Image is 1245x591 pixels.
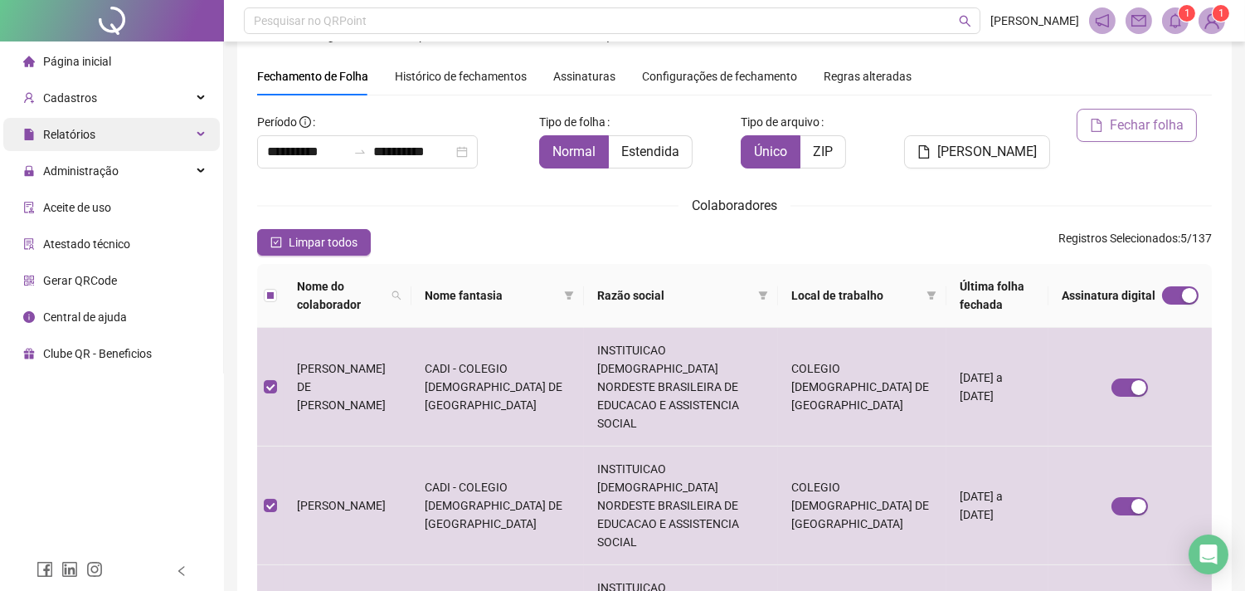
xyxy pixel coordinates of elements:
[1189,535,1228,574] div: Open Intercom Messenger
[778,328,946,447] td: COLEGIO [DEMOGRAPHIC_DATA] DE [GEOGRAPHIC_DATA]
[1090,119,1103,132] span: file
[553,71,615,82] span: Assinaturas
[791,286,920,305] span: Local de trabalho
[36,561,53,578] span: facebook
[959,15,971,27] span: search
[43,55,111,68] span: Página inicial
[43,201,111,214] span: Aceite de uso
[23,348,35,359] span: gift
[561,283,577,308] span: filter
[23,165,35,177] span: lock
[43,310,127,324] span: Central de ajuda
[946,328,1048,447] td: [DATE] a [DATE]
[1199,8,1224,33] img: 90545
[353,145,367,159] span: swap-right
[642,71,797,82] span: Configurações de fechamento
[597,286,751,305] span: Razão social
[411,328,584,447] td: CADI - COLEGIO [DEMOGRAPHIC_DATA] DE [GEOGRAPHIC_DATA]
[257,115,297,129] span: Período
[411,447,584,565] td: CADI - COLEGIO [DEMOGRAPHIC_DATA] DE [GEOGRAPHIC_DATA]
[904,135,1050,169] button: [PERSON_NAME]
[425,286,557,305] span: Nome fantasia
[43,237,130,251] span: Atestado técnico
[1062,286,1155,305] span: Assinatura digital
[299,116,311,128] span: info-circle
[23,92,35,104] span: user-add
[1058,232,1178,245] span: Registros Selecionados
[741,113,819,131] span: Tipo de arquivo
[692,198,777,213] span: Colaboradores
[758,291,768,300] span: filter
[1077,109,1197,142] button: Fechar folha
[990,12,1079,30] span: [PERSON_NAME]
[937,142,1037,162] span: [PERSON_NAME]
[23,311,35,323] span: info-circle
[1110,115,1184,135] span: Fechar folha
[1213,5,1229,22] sup: Atualize o seu contato no menu Meus Dados
[43,91,97,105] span: Cadastros
[353,145,367,159] span: to
[23,275,35,286] span: qrcode
[1168,13,1183,28] span: bell
[23,202,35,213] span: audit
[23,238,35,250] span: solution
[824,71,912,82] span: Regras alteradas
[43,274,117,287] span: Gerar QRCode
[388,274,405,317] span: search
[395,70,527,83] span: Histórico de fechamentos
[584,328,778,447] td: INSTITUICAO [DEMOGRAPHIC_DATA] NORDESTE BRASILEIRA DE EDUCACAO E ASSISTENCIA SOCIAL
[297,277,385,314] span: Nome do colaborador
[539,113,605,131] span: Tipo de folha
[23,56,35,67] span: home
[257,229,371,256] button: Limpar todos
[1218,7,1224,19] span: 1
[778,447,946,565] td: COLEGIO [DEMOGRAPHIC_DATA] DE [GEOGRAPHIC_DATA]
[1058,229,1212,256] span: : 5 / 137
[621,144,679,159] span: Estendida
[755,283,771,308] span: filter
[86,561,103,578] span: instagram
[1131,13,1146,28] span: mail
[297,499,386,512] span: [PERSON_NAME]
[552,144,596,159] span: Normal
[1184,7,1190,19] span: 1
[297,362,386,412] span: [PERSON_NAME] DE [PERSON_NAME]
[564,291,574,300] span: filter
[270,237,282,248] span: check-square
[61,561,78,578] span: linkedin
[43,128,95,141] span: Relatórios
[257,70,368,83] span: Fechamento de Folha
[917,145,931,159] span: file
[584,447,778,565] td: INSTITUICAO [DEMOGRAPHIC_DATA] NORDESTE BRASILEIRA DE EDUCACAO E ASSISTENCIA SOCIAL
[813,144,833,159] span: ZIP
[923,283,940,308] span: filter
[946,264,1048,328] th: Última folha fechada
[289,233,357,252] span: Limpar todos
[391,291,401,300] span: search
[176,565,187,577] span: left
[23,129,35,140] span: file
[946,447,1048,565] td: [DATE] a [DATE]
[926,291,936,300] span: filter
[43,164,119,178] span: Administração
[754,144,787,159] span: Único
[1179,5,1195,22] sup: 1
[43,347,152,360] span: Clube QR - Beneficios
[1095,13,1110,28] span: notification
